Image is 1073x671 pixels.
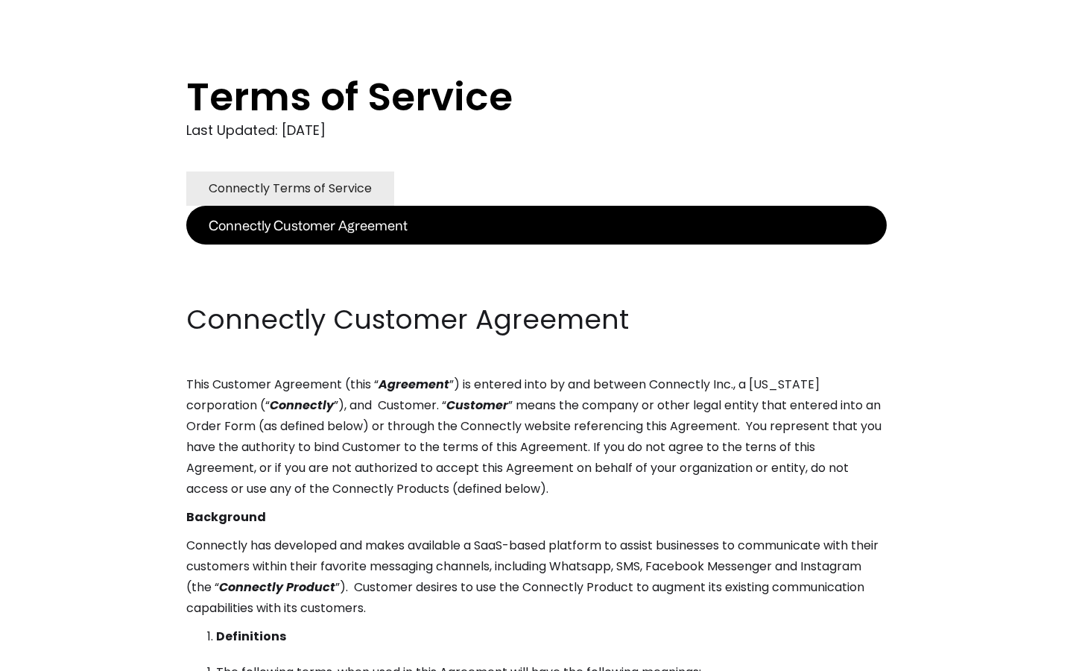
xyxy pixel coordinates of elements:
[270,397,334,414] em: Connectly
[379,376,449,393] em: Agreement
[186,508,266,526] strong: Background
[446,397,508,414] em: Customer
[219,579,335,596] em: Connectly Product
[209,215,408,236] div: Connectly Customer Agreement
[209,178,372,199] div: Connectly Terms of Service
[186,75,827,119] h1: Terms of Service
[186,273,887,294] p: ‍
[186,374,887,500] p: This Customer Agreement (this “ ”) is entered into by and between Connectly Inc., a [US_STATE] co...
[186,119,887,142] div: Last Updated: [DATE]
[186,301,887,338] h2: Connectly Customer Agreement
[186,535,887,619] p: Connectly has developed and makes available a SaaS-based platform to assist businesses to communi...
[186,245,887,265] p: ‍
[30,645,89,666] ul: Language list
[216,628,286,645] strong: Definitions
[15,643,89,666] aside: Language selected: English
